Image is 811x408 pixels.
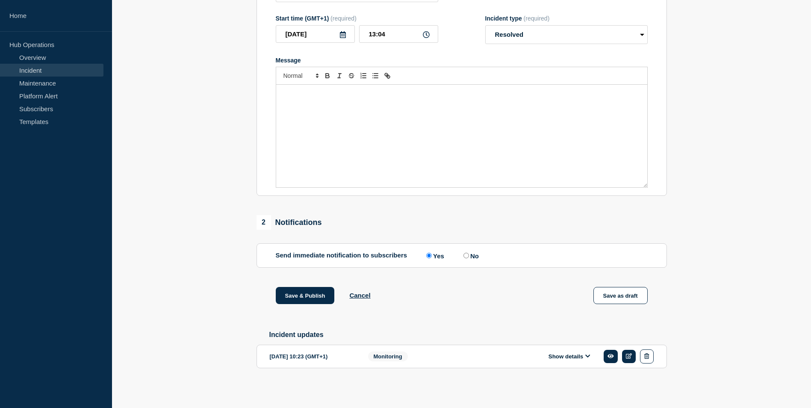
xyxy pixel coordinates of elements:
[593,287,648,304] button: Save as draft
[276,57,648,64] div: Message
[546,353,593,360] button: Show details
[276,85,647,187] div: Message
[461,251,479,260] label: No
[276,25,355,43] input: YYYY-MM-DD
[333,71,345,81] button: Toggle italic text
[463,253,469,258] input: No
[357,71,369,81] button: Toggle ordered list
[257,215,271,230] span: 2
[330,15,357,22] span: (required)
[359,25,438,43] input: HH:MM
[321,71,333,81] button: Toggle bold text
[524,15,550,22] span: (required)
[485,25,648,44] select: Incident type
[280,71,321,81] span: Font size
[269,331,667,339] h2: Incident updates
[369,71,381,81] button: Toggle bulleted list
[276,287,335,304] button: Save & Publish
[276,15,438,22] div: Start time (GMT+1)
[368,352,408,361] span: Monitoring
[345,71,357,81] button: Toggle strikethrough text
[485,15,648,22] div: Incident type
[381,71,393,81] button: Toggle link
[276,251,648,260] div: Send immediate notification to subscribers
[426,253,432,258] input: Yes
[257,215,322,230] div: Notifications
[276,251,407,260] p: Send immediate notification to subscribers
[349,292,370,299] button: Cancel
[270,349,355,364] div: [DATE] 10:23 (GMT+1)
[424,251,444,260] label: Yes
